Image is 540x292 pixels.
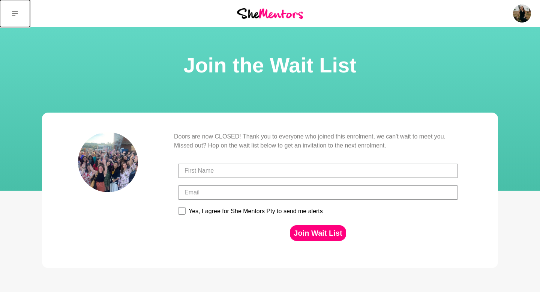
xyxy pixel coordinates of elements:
p: Doors are now CLOSED! Thank you to everyone who joined this enrolment, we can't wait to meet you.... [174,132,462,150]
div: Yes, I agree for She Mentors Pty to send me alerts [189,208,323,215]
h1: Join the Wait List [9,51,531,80]
button: Join Wait List [290,225,346,241]
input: Email [178,185,458,200]
img: She Mentors Logo [237,8,303,18]
input: First Name [178,164,458,178]
img: Jess Smithies [513,5,531,23]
